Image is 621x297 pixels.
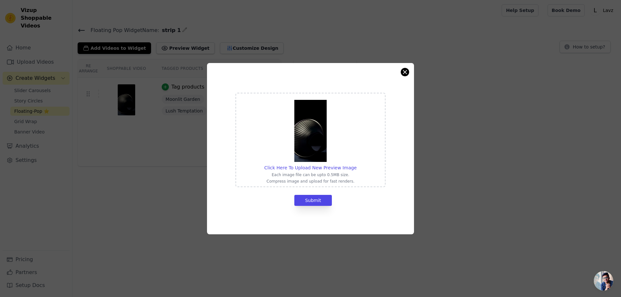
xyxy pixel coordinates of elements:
span: Click Here To Upload New Preview Image [264,165,357,170]
p: Compress image and upload for fast renders. [264,179,357,184]
div: Open chat [594,271,613,291]
button: Submit [294,195,332,206]
button: Close modal [401,68,409,76]
img: preview [294,100,327,162]
p: Each image file can be upto 0.5MB size. [264,172,357,177]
